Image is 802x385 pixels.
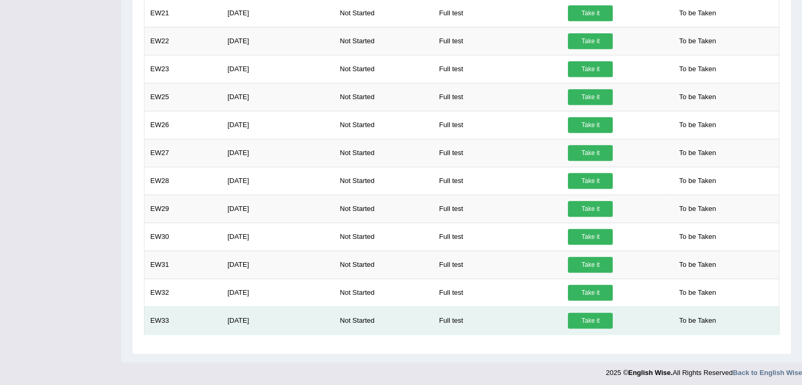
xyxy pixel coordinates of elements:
a: Take it [568,117,613,133]
td: Full test [433,139,563,167]
strong: English Wise. [628,369,672,377]
td: Full test [433,251,563,278]
a: Take it [568,173,613,189]
td: Not Started [334,167,433,195]
span: To be Taken [674,33,721,49]
span: To be Taken [674,61,721,77]
a: Take it [568,229,613,245]
td: EW28 [144,167,222,195]
td: Not Started [334,55,433,83]
td: EW29 [144,195,222,223]
span: To be Taken [674,285,721,301]
span: To be Taken [674,229,721,245]
td: Not Started [334,27,433,55]
span: To be Taken [674,173,721,189]
td: Not Started [334,251,433,278]
td: [DATE] [221,306,334,334]
td: [DATE] [221,223,334,251]
td: [DATE] [221,83,334,111]
td: [DATE] [221,27,334,55]
td: Full test [433,167,563,195]
td: EW22 [144,27,222,55]
td: [DATE] [221,251,334,278]
td: Full test [433,223,563,251]
td: Full test [433,195,563,223]
td: Full test [433,306,563,334]
td: EW31 [144,251,222,278]
a: Take it [568,313,613,329]
td: Full test [433,278,563,306]
span: To be Taken [674,117,721,133]
a: Back to English Wise [733,369,802,377]
span: To be Taken [674,201,721,217]
td: [DATE] [221,195,334,223]
span: To be Taken [674,145,721,161]
td: [DATE] [221,111,334,139]
span: To be Taken [674,5,721,21]
td: EW33 [144,306,222,334]
a: Take it [568,145,613,161]
td: [DATE] [221,167,334,195]
a: Take it [568,5,613,21]
a: Take it [568,201,613,217]
div: 2025 © All Rights Reserved [606,362,802,378]
td: Not Started [334,306,433,334]
td: EW25 [144,83,222,111]
span: To be Taken [674,313,721,329]
td: Not Started [334,111,433,139]
a: Take it [568,89,613,105]
a: Take it [568,257,613,273]
td: Full test [433,83,563,111]
td: [DATE] [221,278,334,306]
td: Not Started [334,223,433,251]
td: Not Started [334,83,433,111]
span: To be Taken [674,257,721,273]
td: EW32 [144,278,222,306]
td: EW23 [144,55,222,83]
td: EW27 [144,139,222,167]
td: Not Started [334,278,433,306]
a: Take it [568,285,613,301]
td: Full test [433,111,563,139]
a: Take it [568,61,613,77]
td: Full test [433,27,563,55]
td: EW30 [144,223,222,251]
td: Full test [433,55,563,83]
td: Not Started [334,139,433,167]
a: Take it [568,33,613,49]
td: EW26 [144,111,222,139]
td: Not Started [334,195,433,223]
span: To be Taken [674,89,721,105]
td: [DATE] [221,139,334,167]
td: [DATE] [221,55,334,83]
